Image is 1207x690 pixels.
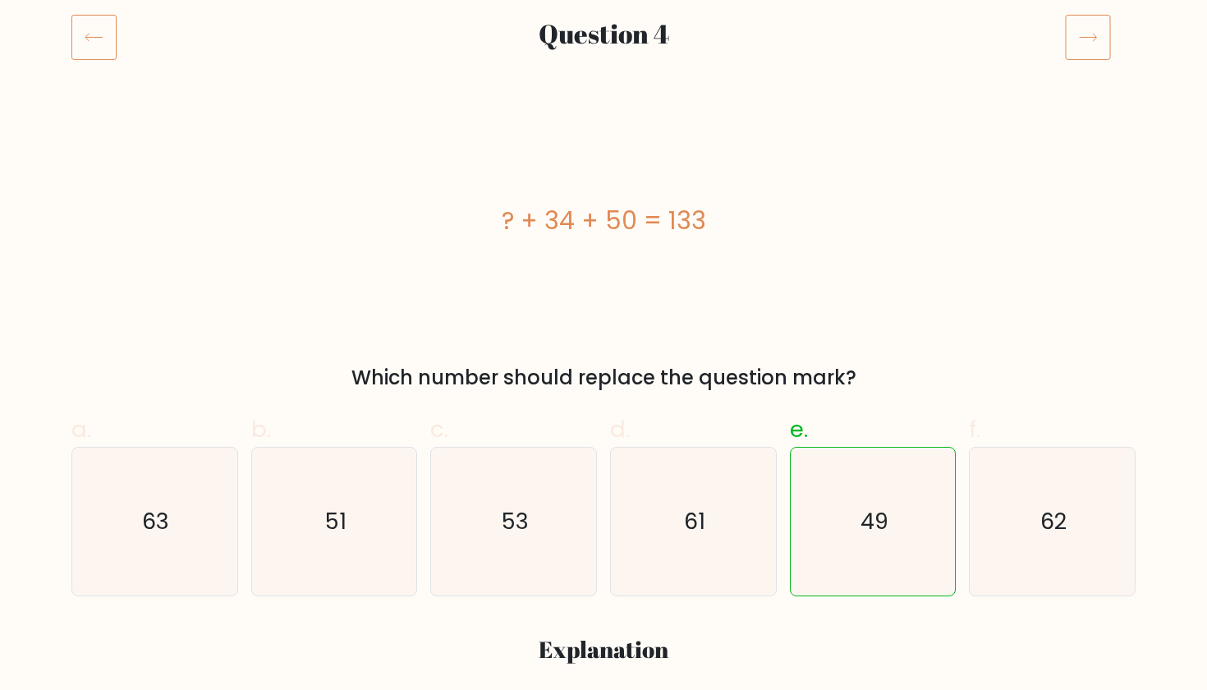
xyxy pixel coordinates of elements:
[325,506,346,536] text: 51
[502,506,529,536] text: 53
[861,506,888,536] text: 49
[790,413,808,445] span: e.
[81,636,1126,664] h3: Explanation
[684,506,705,536] text: 61
[251,413,271,445] span: b.
[81,363,1126,393] div: Which number should replace the question mark?
[969,413,980,445] span: f.
[143,506,170,536] text: 63
[162,18,1045,49] h2: Question 4
[430,413,448,445] span: c.
[71,413,91,445] span: a.
[1040,506,1067,536] text: 62
[610,413,630,445] span: d.
[71,202,1136,239] div: ? + 34 + 50 = 133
